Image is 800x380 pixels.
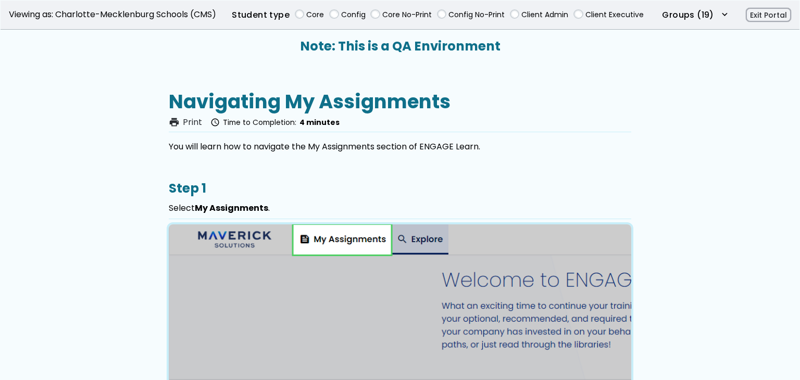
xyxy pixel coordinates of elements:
[169,202,270,214] span: Select .
[223,118,296,126] span: Time to Completion:
[169,91,631,113] h1: Navigating My Assignments
[382,9,432,20] label: Core No-Print
[195,202,268,214] b: My Assignments
[662,9,730,21] button: Groups (19)expand_more
[662,9,714,21] label: Groups (19)
[169,141,631,153] div: You will learn how to navigate the My Assignments section of ENGAGE Learn.
[232,9,290,21] label: Student type
[210,118,220,126] span: schedule
[9,10,216,19] span: Viewing as: Charlotte-Mecklenburg Schools (CMS)
[169,118,180,128] span: print
[169,180,631,197] h3: Step 1
[719,10,730,20] span: expand_more
[299,118,340,126] span: 4 minutes
[1,39,799,54] h3: Note: This is a QA Environment
[306,9,324,20] label: Core
[521,9,568,20] label: Client Admin
[746,8,791,22] button: Exit Portal
[585,9,644,20] label: Client Executive
[448,9,505,20] label: Config No-Print
[341,9,366,20] label: Config
[169,118,202,128] button: printPrint
[183,118,202,127] span: Print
